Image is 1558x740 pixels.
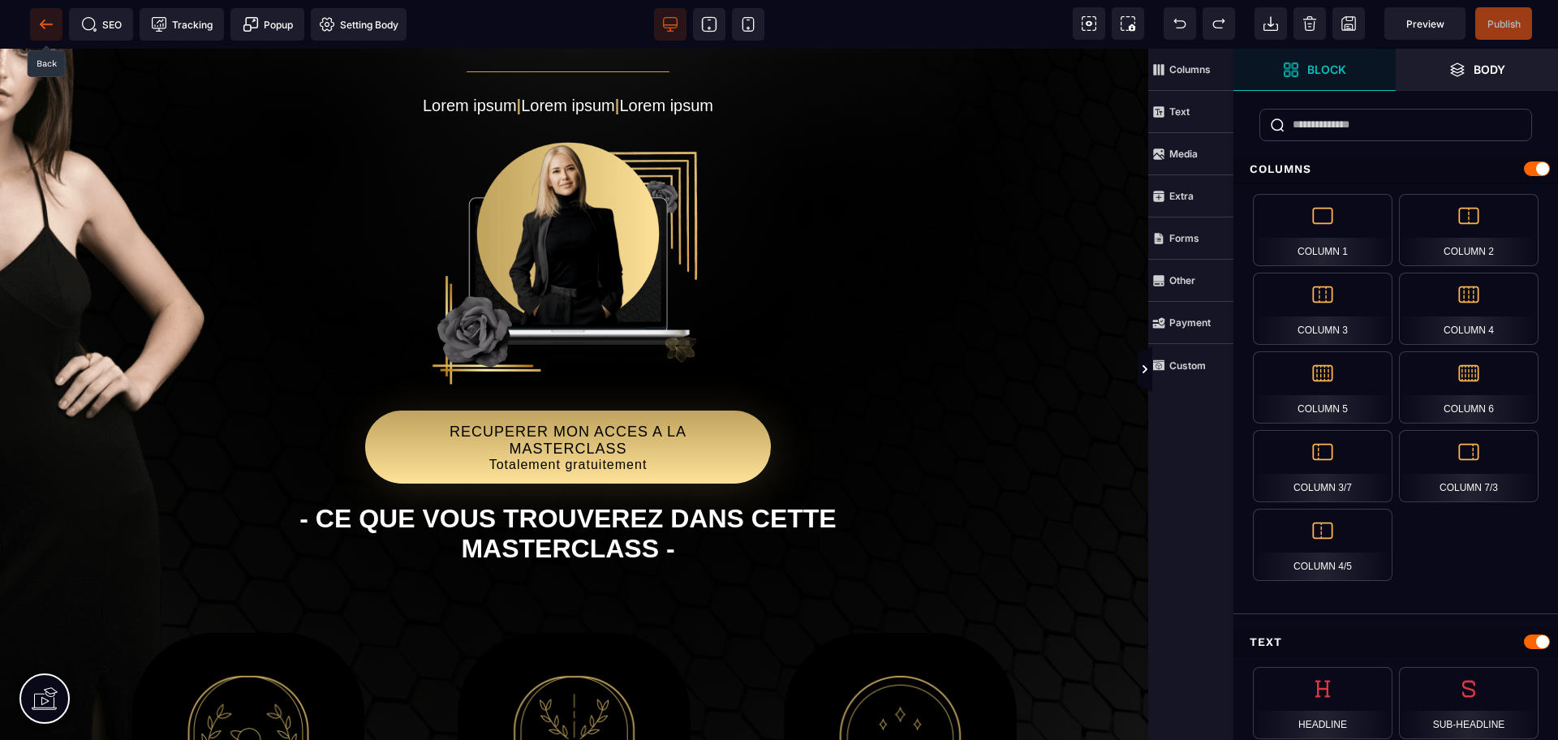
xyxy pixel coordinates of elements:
[1487,18,1521,30] span: Publish
[1233,49,1396,91] span: Open Blocks
[1169,274,1195,286] strong: Other
[1255,7,1287,40] span: Open Import Webpage
[1406,18,1444,30] span: Preview
[365,362,771,435] button: RECUPERER MON ACCES A LA MASTERCLASSTotalement gratuitement
[69,8,133,41] span: Seo meta data
[1169,359,1206,372] strong: Custom
[615,48,620,66] b: |
[1148,91,1233,133] span: Text
[1233,346,1250,394] span: Toggle Views
[30,8,62,41] span: Back
[1148,133,1233,175] span: Media
[1474,63,1505,75] strong: Body
[1253,509,1392,581] div: Column 4/5
[1399,194,1539,266] div: Column 2
[1169,232,1199,244] strong: Forms
[140,8,224,41] span: Tracking code
[230,8,304,41] span: Create Alert Modal
[311,8,407,41] span: Favicon
[1399,273,1539,345] div: Column 4
[1399,351,1539,424] div: Column 6
[1148,49,1233,91] span: Columns
[1253,667,1392,739] div: Headline
[1203,7,1235,40] span: Redo
[319,16,398,32] span: Setting Body
[1148,175,1233,217] span: Extra
[1399,430,1539,502] div: Column 7/3
[517,48,522,66] b: |
[1148,217,1233,260] span: Forms
[1169,63,1211,75] strong: Columns
[81,16,122,32] span: SEO
[1332,7,1365,40] span: Save
[1233,154,1558,184] div: Columns
[1384,7,1465,40] span: Preview
[1253,430,1392,502] div: Column 3/7
[1293,7,1326,40] span: Clear
[1253,273,1392,345] div: Column 3
[1233,627,1558,657] div: Text
[1253,194,1392,266] div: Column 1
[1112,7,1144,40] span: Screenshot
[426,75,710,359] img: e6f8f00d20b55f5441b8a703d11a61e2_mockupfeminin.png
[227,40,909,75] h2: Lorem ipsum Lorem ipsum Lorem ipsum
[1169,316,1211,329] strong: Payment
[1148,260,1233,302] span: Other
[1073,7,1105,40] span: View components
[1307,63,1346,75] strong: Block
[1169,105,1190,118] strong: Text
[693,8,725,41] span: View tablet
[227,447,909,523] h1: - Ce que vous trouverez dans cette masterclass -
[1169,148,1198,160] strong: Media
[1148,302,1233,344] span: Payment
[1148,344,1233,386] span: Custom Block
[151,16,213,32] span: Tracking
[1396,49,1558,91] span: Open Layers
[654,8,686,41] span: View desktop
[732,8,764,41] span: View mobile
[1399,667,1539,739] div: Sub-headline
[1164,7,1196,40] span: Undo
[1253,351,1392,424] div: Column 5
[1169,190,1194,202] strong: Extra
[1475,7,1532,40] span: Save
[243,16,293,32] span: Popup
